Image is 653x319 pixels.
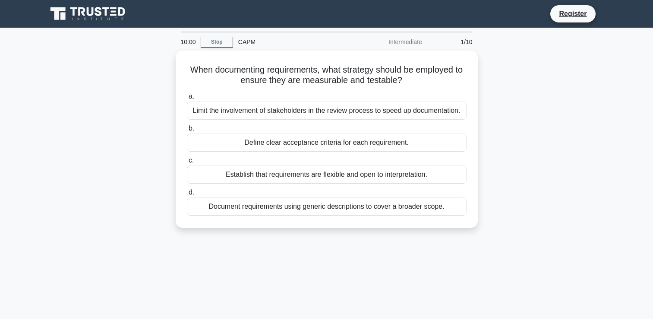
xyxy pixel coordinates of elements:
span: d. [189,188,194,196]
div: Limit the involvement of stakeholders in the review process to speed up documentation. [187,102,467,120]
div: Intermediate [352,33,427,51]
div: Define clear acceptance criteria for each requirement. [187,134,467,152]
span: c. [189,156,194,164]
div: 10:00 [176,33,201,51]
div: CAPM [233,33,352,51]
span: a. [189,93,194,100]
a: Stop [201,37,233,48]
a: Register [554,8,592,19]
h5: When documenting requirements, what strategy should be employed to ensure they are measurable and... [186,64,467,86]
div: Establish that requirements are flexible and open to interpretation. [187,166,467,184]
div: 1/10 [427,33,478,51]
span: b. [189,124,194,132]
div: Document requirements using generic descriptions to cover a broader scope. [187,198,467,216]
